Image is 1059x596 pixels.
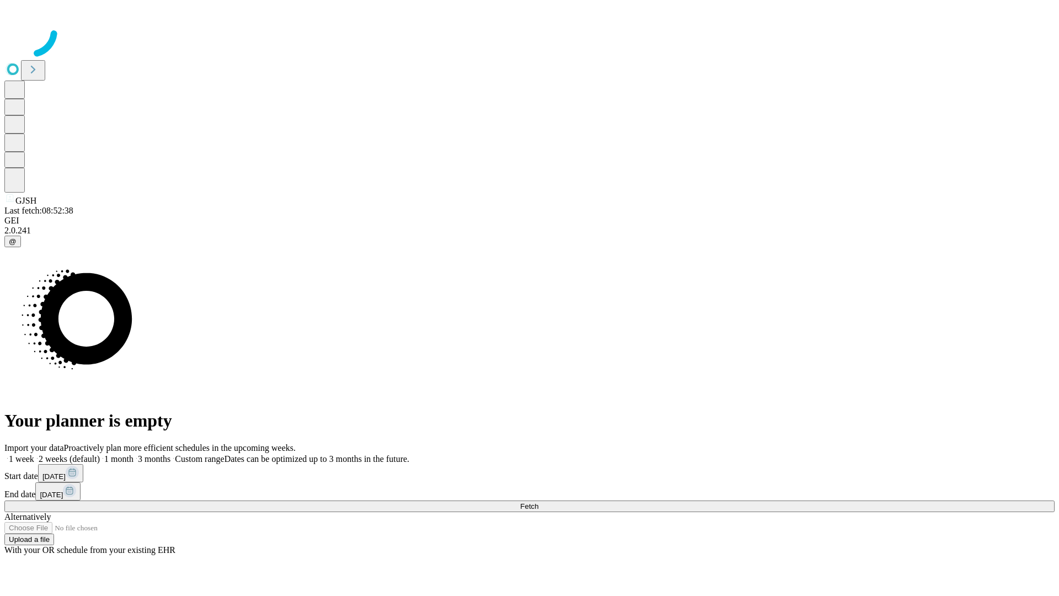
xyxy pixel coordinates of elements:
[4,443,64,453] span: Import your data
[175,454,224,464] span: Custom range
[4,411,1055,431] h1: Your planner is empty
[4,545,175,555] span: With your OR schedule from your existing EHR
[104,454,133,464] span: 1 month
[35,482,81,501] button: [DATE]
[9,454,34,464] span: 1 week
[4,226,1055,236] div: 2.0.241
[4,464,1055,482] div: Start date
[39,454,100,464] span: 2 weeks (default)
[224,454,409,464] span: Dates can be optimized up to 3 months in the future.
[138,454,170,464] span: 3 months
[4,482,1055,501] div: End date
[15,196,36,205] span: GJSH
[4,512,51,521] span: Alternatively
[4,534,54,545] button: Upload a file
[64,443,296,453] span: Proactively plan more efficient schedules in the upcoming weeks.
[9,237,17,246] span: @
[38,464,83,482] button: [DATE]
[520,502,538,510] span: Fetch
[4,216,1055,226] div: GEI
[42,472,66,481] span: [DATE]
[40,491,63,499] span: [DATE]
[4,501,1055,512] button: Fetch
[4,206,73,215] span: Last fetch: 08:52:38
[4,236,21,247] button: @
